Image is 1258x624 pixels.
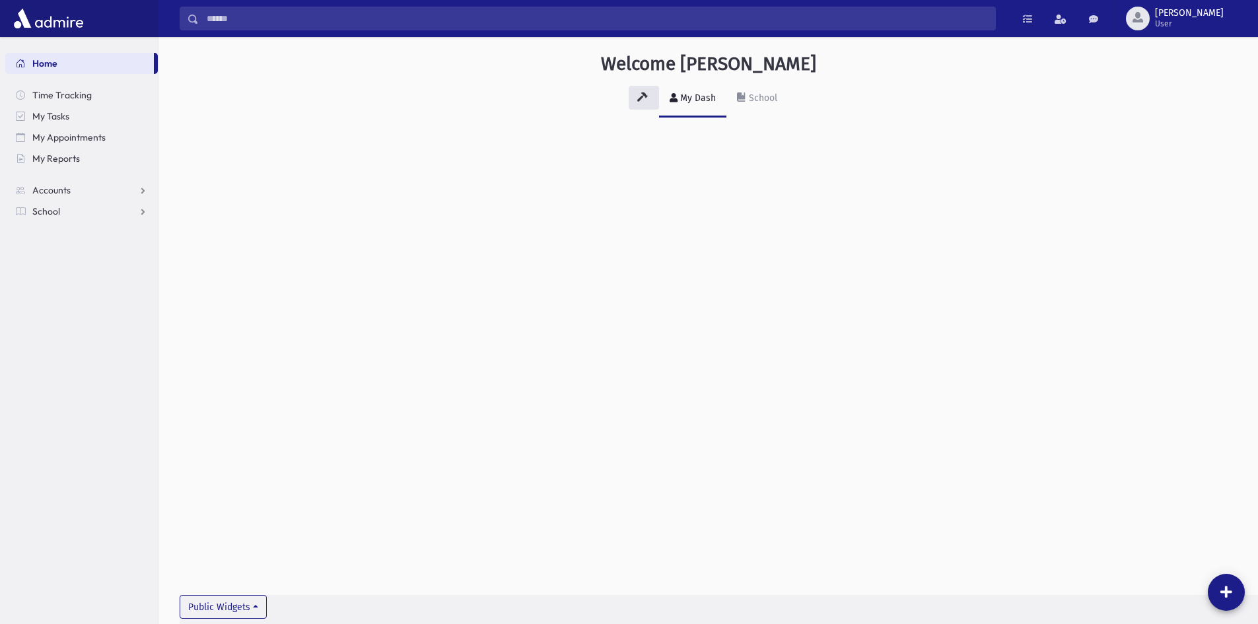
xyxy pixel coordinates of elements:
a: My Tasks [5,106,158,127]
h3: Welcome [PERSON_NAME] [601,53,816,75]
a: My Appointments [5,127,158,148]
a: School [726,81,788,118]
div: School [746,92,777,104]
button: Public Widgets [180,595,267,619]
span: My Tasks [32,110,69,122]
span: My Reports [32,153,80,164]
span: Accounts [32,184,71,196]
span: User [1155,18,1224,29]
a: Time Tracking [5,85,158,106]
div: My Dash [678,92,716,104]
span: [PERSON_NAME] [1155,8,1224,18]
span: Home [32,57,57,69]
a: My Dash [659,81,726,118]
input: Search [199,7,995,30]
a: My Reports [5,148,158,169]
a: Home [5,53,154,74]
img: AdmirePro [11,5,87,32]
a: Accounts [5,180,158,201]
a: School [5,201,158,222]
span: School [32,205,60,217]
span: Time Tracking [32,89,92,101]
span: My Appointments [32,131,106,143]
